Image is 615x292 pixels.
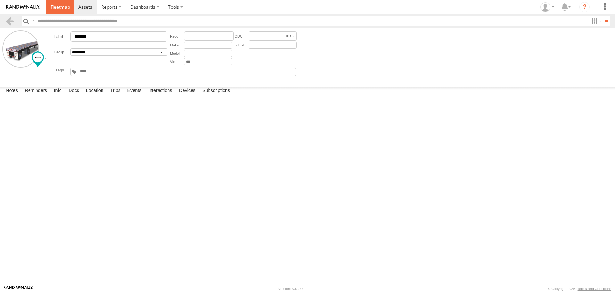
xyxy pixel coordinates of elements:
[589,16,603,26] label: Search Filter Options
[176,87,199,96] label: Devices
[6,5,40,9] img: rand-logo.svg
[51,87,65,96] label: Info
[278,287,303,291] div: Version: 307.00
[32,51,44,67] div: Change Map Icon
[548,287,611,291] div: © Copyright 2025 -
[579,2,590,12] i: ?
[538,2,557,12] div: Jon Shurlow
[199,87,234,96] label: Subscriptions
[145,87,176,96] label: Interactions
[65,87,82,96] label: Docs
[30,16,35,26] label: Search Query
[83,87,107,96] label: Location
[4,286,33,292] a: Visit our Website
[124,87,144,96] label: Events
[3,87,21,96] label: Notes
[21,87,50,96] label: Reminders
[107,87,124,96] label: Trips
[578,287,611,291] a: Terms and Conditions
[5,16,14,26] a: Back to previous Page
